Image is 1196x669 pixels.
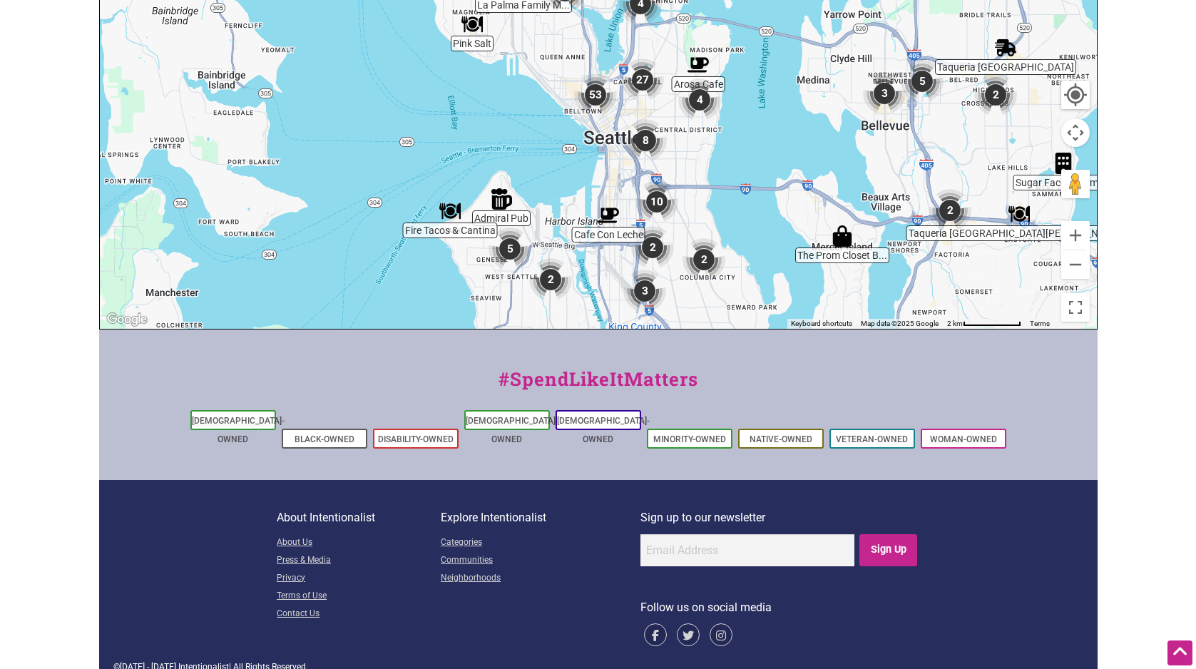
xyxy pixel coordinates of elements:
div: Admiral Pub [491,188,512,210]
div: Sugar Face Grooming [1053,153,1074,174]
div: #SpendLikeItMatters [99,365,1098,407]
a: Press & Media [277,552,441,570]
div: Pink Salt [461,14,483,35]
div: 3 [863,72,906,115]
a: Terms of Use [277,588,441,606]
input: Email Address [640,534,854,566]
a: Contact Us [277,606,441,623]
button: Map Scale: 2 km per 78 pixels [943,319,1026,329]
div: 2 [974,73,1017,116]
a: Disability-Owned [378,434,454,444]
div: Scroll Back to Top [1167,640,1192,665]
div: 2 [529,258,572,301]
input: Sign Up [859,534,917,566]
div: 53 [574,73,617,116]
button: Your Location [1061,81,1090,109]
div: 10 [635,180,678,223]
button: Map camera controls [1061,118,1090,147]
button: Toggle fullscreen view [1060,292,1091,323]
p: Follow us on social media [640,598,919,617]
p: Explore Intentionalist [441,509,640,527]
div: 5 [901,60,944,103]
a: Communities [441,552,640,570]
div: 8 [624,119,667,162]
div: 27 [621,58,664,101]
div: 4 [678,78,721,121]
div: Taqueria Guadalajara [995,37,1016,58]
button: Zoom out [1061,250,1090,279]
a: Terms (opens in new tab) [1030,320,1050,327]
p: About Intentionalist [277,509,441,527]
button: Drag Pegman onto the map to open Street View [1061,170,1090,198]
div: Fire Tacos & Cantina [439,200,461,222]
a: Veteran-Owned [836,434,908,444]
a: Woman-Owned [930,434,997,444]
a: Categories [441,534,640,552]
a: Minority-Owned [653,434,726,444]
div: 2 [683,238,725,281]
img: Google [103,310,150,329]
a: About Us [277,534,441,552]
a: Neighborhoods [441,570,640,588]
div: 5 [489,228,531,270]
div: Cafe Con Leche [598,205,619,226]
p: Sign up to our newsletter [640,509,919,527]
span: 2 km [947,320,963,327]
a: [DEMOGRAPHIC_DATA]-Owned [557,416,650,444]
a: Open this area in Google Maps (opens a new window) [103,310,150,329]
a: Native-Owned [750,434,812,444]
div: The Prom Closet Boutique Consignment [832,225,853,247]
div: 2 [631,226,674,269]
span: Map data ©2025 Google [861,320,939,327]
button: Zoom in [1061,221,1090,250]
div: 3 [623,270,666,312]
a: [DEMOGRAPHIC_DATA]-Owned [466,416,558,444]
div: 2 [929,189,971,232]
a: Privacy [277,570,441,588]
a: [DEMOGRAPHIC_DATA]-Owned [192,416,285,444]
a: Black-Owned [295,434,354,444]
div: Taqueria Los Tetillas [1008,203,1030,225]
button: Keyboard shortcuts [791,319,852,329]
div: Arosa Cafe [688,54,709,76]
